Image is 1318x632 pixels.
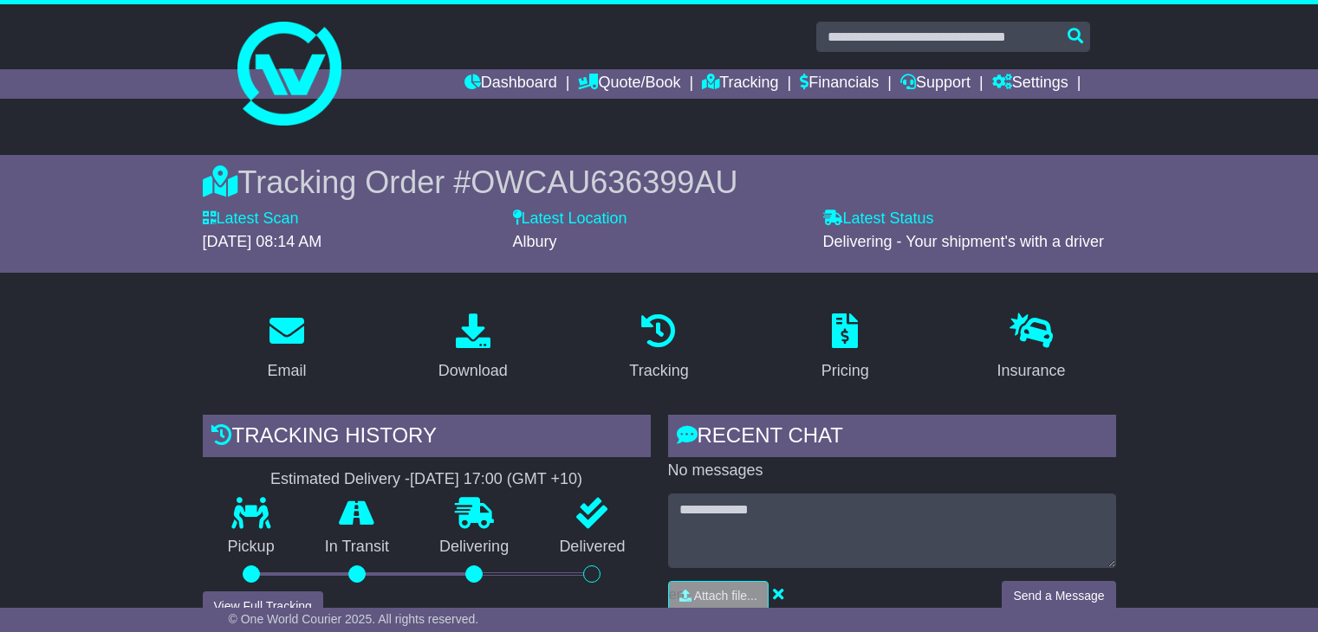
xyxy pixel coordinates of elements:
[810,307,880,389] a: Pricing
[203,538,300,557] p: Pickup
[1002,581,1115,611] button: Send a Message
[229,612,479,626] span: © One World Courier 2025. All rights reserved.
[203,233,322,250] span: [DATE] 08:14 AM
[629,359,688,383] div: Tracking
[513,233,557,250] span: Albury
[414,538,534,557] p: Delivering
[823,210,934,229] label: Latest Status
[203,591,323,622] button: View Full Tracking
[997,359,1066,383] div: Insurance
[800,69,879,99] a: Financials
[203,210,299,229] label: Latest Scan
[203,470,651,489] div: Estimated Delivery -
[300,538,414,557] p: In Transit
[267,359,306,383] div: Email
[578,69,680,99] a: Quote/Book
[668,415,1116,461] div: RECENT CHAT
[256,307,317,389] a: Email
[823,233,1105,250] span: Delivering - Your shipment's with a driver
[668,461,1116,480] p: No messages
[992,69,1068,99] a: Settings
[203,415,651,461] div: Tracking history
[821,359,869,383] div: Pricing
[534,538,650,557] p: Delivered
[410,470,582,489] div: [DATE] 17:00 (GMT +10)
[471,164,737,200] span: OWCAU636399AU
[986,307,1077,389] a: Insurance
[464,69,557,99] a: Dashboard
[427,307,519,389] a: Download
[513,210,627,229] label: Latest Location
[438,359,508,383] div: Download
[900,69,971,99] a: Support
[203,164,1116,201] div: Tracking Order #
[702,69,778,99] a: Tracking
[618,307,699,389] a: Tracking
